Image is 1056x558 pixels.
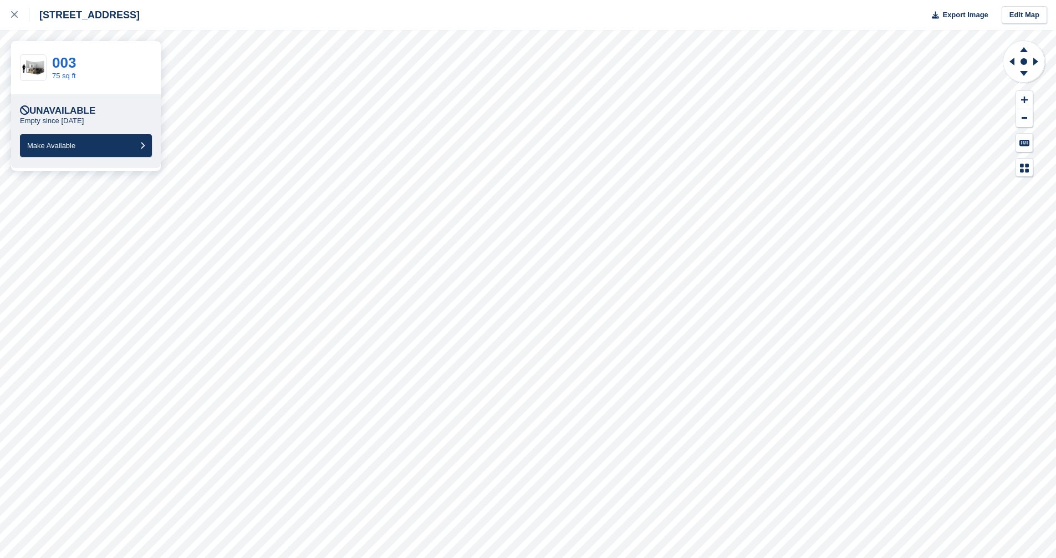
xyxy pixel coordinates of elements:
[1016,134,1033,152] button: Keyboard Shortcuts
[1016,109,1033,128] button: Zoom Out
[1016,159,1033,177] button: Map Legend
[52,54,76,71] a: 003
[52,72,76,80] a: 75 sq ft
[29,8,140,22] div: [STREET_ADDRESS]
[20,116,84,125] p: Empty since [DATE]
[1002,6,1047,24] a: Edit Map
[21,58,46,78] img: 75-sqft-unit.jpg
[20,105,95,116] div: Unavailable
[942,9,988,21] span: Export Image
[20,134,152,157] button: Make Available
[1016,91,1033,109] button: Zoom In
[27,141,75,150] span: Make Available
[925,6,988,24] button: Export Image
